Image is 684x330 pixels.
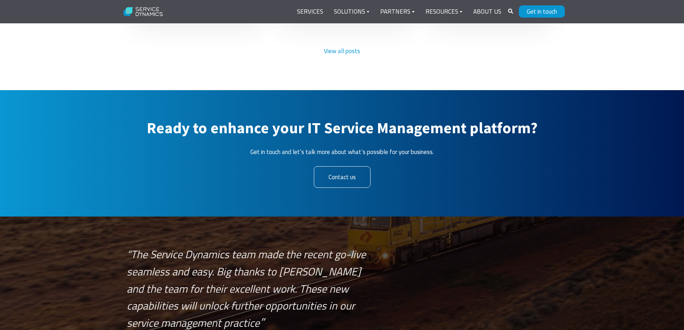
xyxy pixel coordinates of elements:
[310,41,374,62] a: View all posts
[519,5,565,18] a: Get in touch
[292,3,507,20] div: Navigation Menu
[147,118,538,138] strong: Ready to enhance your IT Service Management platform?
[120,3,167,21] img: Service Dynamics Logo - White
[292,3,329,20] a: Services
[468,3,507,20] a: About Us
[375,3,420,20] a: Partners
[314,166,371,188] a: Contact us
[127,146,558,158] p: Get in touch and let’s talk more about what’s possible for your business.
[329,3,375,20] a: Solutions
[420,3,468,20] a: Resources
